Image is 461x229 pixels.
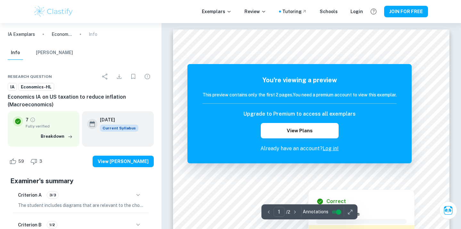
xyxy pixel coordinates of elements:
a: Log in! [323,145,339,151]
img: Clastify logo [33,5,74,18]
button: [PERSON_NAME] [36,46,73,60]
a: Login [350,8,363,15]
div: Dislike [29,156,46,167]
div: Like [8,156,28,167]
span: 59 [15,158,28,165]
h6: Other requirements [316,210,412,217]
a: Schools [320,8,338,15]
button: View Plans [261,123,338,138]
h6: Correct [326,198,346,205]
a: IA Exemplars [8,31,35,38]
button: Ask Clai [439,201,457,219]
a: Economics-HL [18,83,54,91]
button: Help and Feedback [368,6,379,17]
p: Review [244,8,266,15]
span: Current Syllabus [100,125,138,132]
span: Research question [8,74,52,79]
div: Download [113,70,126,83]
h6: Economics IA on US taxation to reduce inflation (Macroeconomics) [8,93,154,109]
h5: You're viewing a preview [202,75,397,85]
span: 1/2 [47,222,57,228]
a: Grade fully verified [30,117,36,123]
span: Fully verified [26,123,74,129]
p: Info [89,31,97,38]
h6: Upgrade to Premium to access all exemplars [243,110,356,118]
p: Already have an account? [202,145,397,152]
div: This exemplar is based on the current syllabus. Feel free to refer to it for inspiration/ideas wh... [100,125,138,132]
a: Tutoring [282,8,307,15]
span: Annotations [303,209,328,215]
p: / 2 [286,209,290,216]
p: Economics IA on US taxation to reduce inflation (Macroeconomics) [52,31,72,38]
span: Economics-HL [19,84,54,90]
span: 3/3 [47,192,58,198]
h6: Criterion A [18,192,42,199]
div: Report issue [141,70,154,83]
a: IA [8,83,17,91]
p: The student includes diagrams that are relevant to the chosen concept and topic, such as illustra... [18,202,144,209]
div: Bookmark [127,70,140,83]
span: 3 [36,158,46,165]
h6: This preview contains only the first 2 pages. You need a premium account to view this exemplar. [202,91,397,98]
div: Share [99,70,111,83]
h6: Criterion B [18,221,42,228]
span: IA [8,84,17,90]
p: 7 [26,116,29,123]
p: Exemplars [202,8,232,15]
button: Info [8,46,23,60]
button: Breakdown [39,132,74,141]
button: View [PERSON_NAME] [93,156,154,167]
button: JOIN FOR FREE [384,6,428,17]
h5: Examiner's summary [10,176,151,186]
h6: [DATE] [100,116,133,123]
